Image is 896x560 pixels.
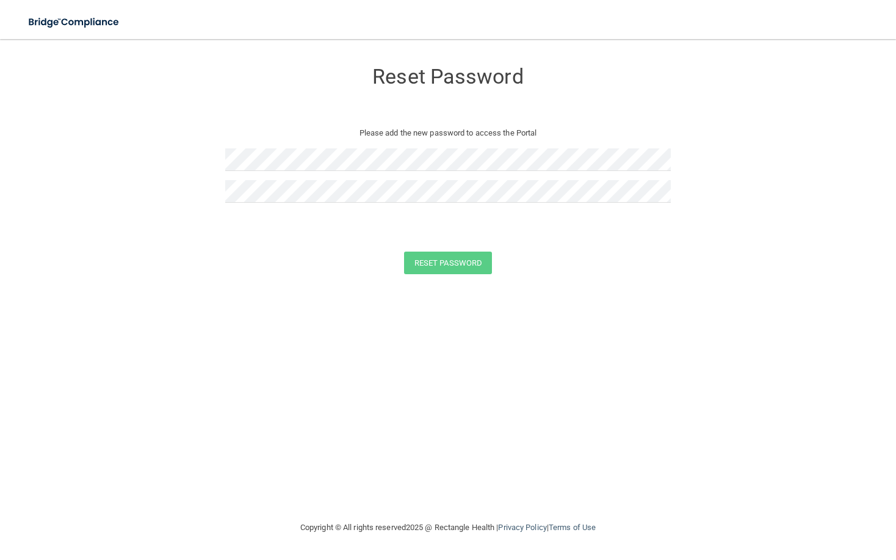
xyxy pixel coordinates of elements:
a: Privacy Policy [498,523,546,532]
h3: Reset Password [225,65,671,88]
img: bridge_compliance_login_screen.278c3ca4.svg [18,10,131,35]
button: Reset Password [404,252,492,274]
p: Please add the new password to access the Portal [234,126,662,140]
div: Copyright © All rights reserved 2025 @ Rectangle Health | | [225,508,671,547]
a: Terms of Use [549,523,596,532]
